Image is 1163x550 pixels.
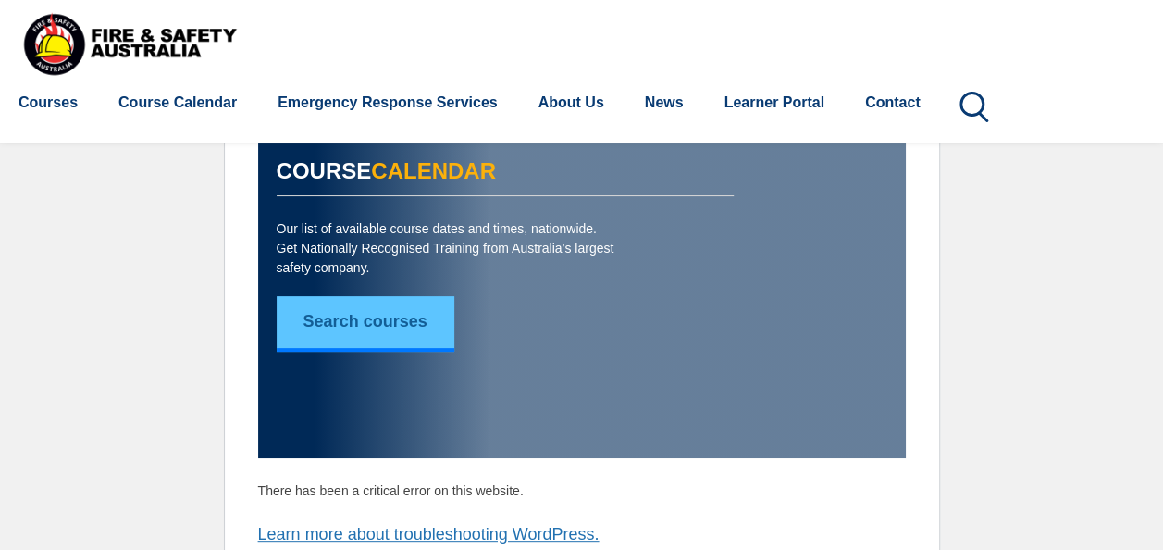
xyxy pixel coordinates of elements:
[118,81,237,125] a: Course Calendar
[865,81,921,125] a: Contact
[277,296,454,352] a: Search courses
[258,481,906,501] p: There has been a critical error on this website.
[277,153,734,196] h1: COURSE
[277,219,614,278] p: Our list of available course dates and times, nationwide. Get Nationally Recognised Training from...
[258,525,600,544] a: Learn more about troubleshooting WordPress.
[19,81,78,125] a: Courses
[724,81,823,125] a: Learner Portal
[278,81,497,125] a: Emergency Response Services
[538,81,604,125] a: About Us
[371,158,496,183] strong: CALENDAR
[645,81,684,125] a: News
